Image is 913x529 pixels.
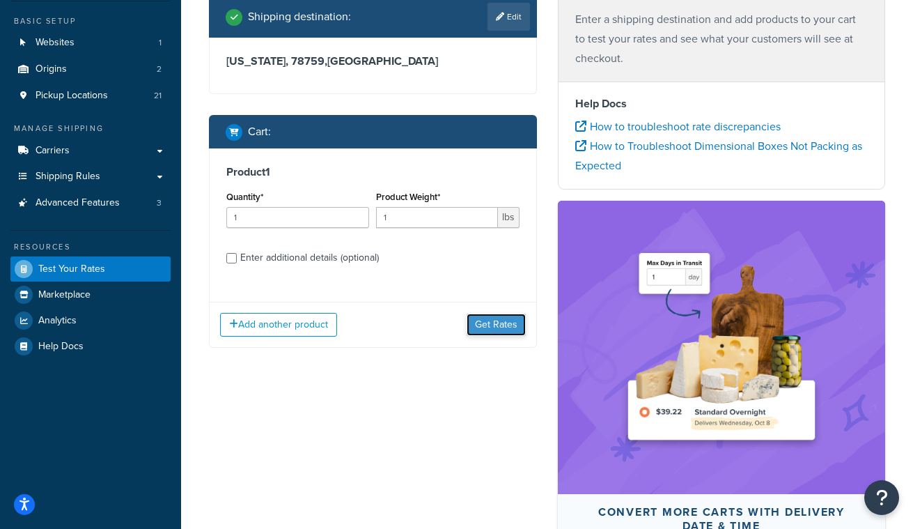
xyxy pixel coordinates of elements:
a: Edit [487,3,530,31]
li: Websites [10,30,171,56]
div: Resources [10,241,171,253]
span: Help Docs [38,341,84,353]
span: lbs [498,207,520,228]
span: Websites [36,37,75,49]
li: Origins [10,56,171,82]
a: Origins2 [10,56,171,82]
span: Shipping Rules [36,171,100,183]
span: 1 [159,37,162,49]
label: Product Weight* [376,192,440,202]
span: Marketplace [38,289,91,301]
h4: Help Docs [575,95,868,112]
span: Pickup Locations [36,90,108,102]
a: Help Docs [10,334,171,359]
div: Manage Shipping [10,123,171,135]
a: Analytics [10,308,171,333]
h3: Product 1 [226,165,520,179]
span: Origins [36,63,67,75]
button: Add another product [220,313,337,337]
li: Pickup Locations [10,83,171,109]
span: 3 [157,197,162,209]
span: Test Your Rates [38,263,105,275]
img: feature-image-ddt-36eae7f7280da8017bfb280eaccd9c446f90b1fe08728e4019434db127062ab4.png [617,222,826,473]
a: Carriers [10,138,171,164]
button: Open Resource Center [864,480,899,515]
button: Get Rates [467,314,526,336]
h3: [US_STATE], 78759 , [GEOGRAPHIC_DATA] [226,54,520,68]
input: Enter additional details (optional) [226,253,237,263]
a: Test Your Rates [10,256,171,282]
h2: Cart : [248,125,271,138]
a: Websites1 [10,30,171,56]
a: Advanced Features3 [10,190,171,216]
div: Basic Setup [10,15,171,27]
span: 21 [154,90,162,102]
p: Enter a shipping destination and add products to your cart to test your rates and see what your c... [575,10,868,68]
a: Marketplace [10,282,171,307]
h2: Shipping destination : [248,10,351,23]
a: Shipping Rules [10,164,171,190]
a: How to Troubleshoot Dimensional Boxes Not Packing as Expected [575,138,862,174]
span: Advanced Features [36,197,120,209]
li: Advanced Features [10,190,171,216]
span: 2 [157,63,162,75]
input: 0 [226,207,369,228]
label: Quantity* [226,192,263,202]
a: Pickup Locations21 [10,83,171,109]
input: 0.00 [376,207,497,228]
a: How to troubleshoot rate discrepancies [575,118,781,135]
div: Enter additional details (optional) [240,248,379,268]
span: Carriers [36,145,70,157]
span: Analytics [38,315,77,327]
